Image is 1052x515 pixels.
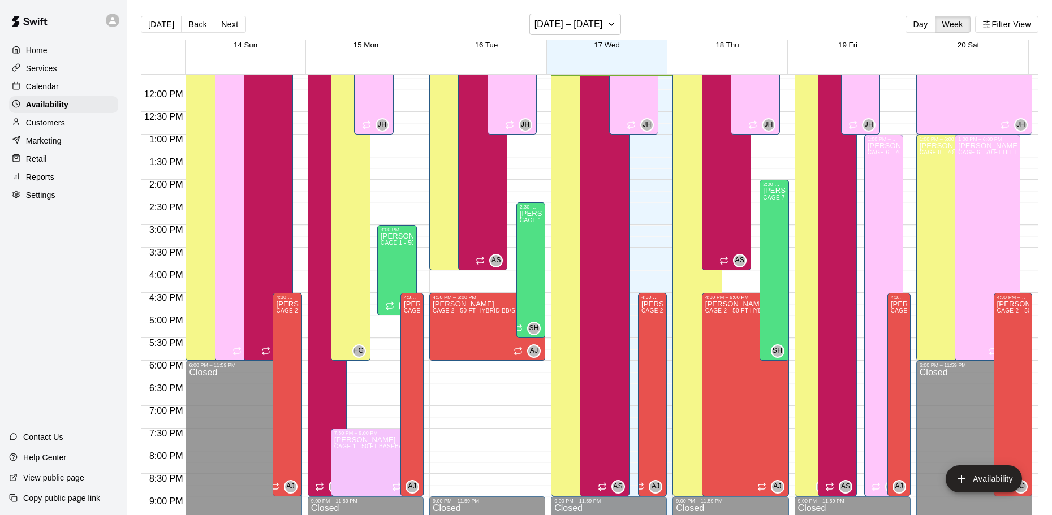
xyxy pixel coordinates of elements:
[771,480,784,494] div: Asia Jones
[530,345,538,357] span: AJ
[773,345,782,357] span: SH
[146,225,186,235] span: 3:00 PM
[841,481,851,492] span: AS
[475,41,498,49] button: 16 Tue
[649,480,662,494] div: Asia Jones
[825,482,834,491] span: Recurring availability
[354,345,364,357] span: FG
[284,480,298,494] div: Asia Jones
[735,255,744,266] span: AS
[146,248,186,257] span: 3:30 PM
[146,361,186,370] span: 6:00 PM
[895,481,903,492] span: AJ
[214,16,245,33] button: Next
[392,482,401,491] span: Recurring availability
[276,308,633,314] span: CAGE 2 - 50 FT HYBRID BB/SB, CAGE 3 - 50 FT HYBRID BB/SB, CAGE 4 - 50 FT HYBRID BB/SB, CAGE 5 - 5...
[839,480,852,494] div: Allie Skaggs
[378,119,386,131] span: JH
[433,498,542,504] div: 9:00 PM – 11:59 PM
[23,431,63,443] p: Contact Us
[635,482,644,491] span: Recurring availability
[311,498,420,504] div: 9:00 PM – 11:59 PM
[9,168,118,185] a: Reports
[534,16,603,32] h6: [DATE] – [DATE]
[989,347,998,356] span: Recurring availability
[408,481,417,492] span: AJ
[872,482,881,491] span: Recurring availability
[862,118,876,132] div: John Havird
[715,41,739,49] button: 18 Thu
[529,14,622,35] button: [DATE] – [DATE]
[719,256,728,265] span: Recurring availability
[676,498,785,504] div: 9:00 PM – 11:59 PM
[376,118,389,132] div: John Havird
[627,120,636,129] span: Recurring availability
[9,96,118,113] a: Availability
[315,482,324,491] span: Recurring availability
[26,45,48,56] p: Home
[916,135,982,361] div: 1:00 PM – 6:00 PM: Available
[331,429,424,496] div: 7:30 PM – 9:00 PM: Available
[946,465,1022,492] button: add
[146,429,186,438] span: 7:30 PM
[611,480,625,494] div: Allie Skaggs
[958,41,980,49] span: 20 Sat
[9,132,118,149] a: Marketing
[975,16,1038,33] button: Filter View
[141,16,182,33] button: [DATE]
[26,135,62,146] p: Marketing
[400,293,424,496] div: 4:30 PM – 9:00 PM: Available
[920,362,1029,368] div: 6:00 PM – 11:59 PM
[702,293,789,496] div: 4:30 PM – 9:00 PM: Available
[146,406,186,416] span: 7:00 PM
[885,480,899,494] div: John Havird
[891,295,907,300] div: 4:30 PM – 9:00 PM
[935,16,971,33] button: Week
[9,114,118,131] a: Customers
[527,344,541,358] div: Asia Jones
[385,301,394,310] span: Recurring availability
[763,181,785,187] div: 2:00 PM – 6:00 PM
[23,492,100,504] p: Copy public page link
[9,187,118,204] div: Settings
[848,120,857,129] span: Recurring availability
[1001,120,1010,129] span: Recurring availability
[433,308,790,314] span: CAGE 2 - 50 FT HYBRID BB/SB, CAGE 3 - 50 FT HYBRID BB/SB, CAGE 4 - 50 FT HYBRID BB/SB, CAGE 5 - 5...
[906,16,935,33] button: Day
[527,322,541,335] div: Scott Hairston
[757,482,766,491] span: Recurring availability
[353,41,378,49] button: 15 Mon
[146,270,186,280] span: 4:00 PM
[23,472,84,483] p: View public page
[404,308,761,314] span: CAGE 2 - 50 FT HYBRID BB/SB, CAGE 3 - 50 FT HYBRID BB/SB, CAGE 4 - 50 FT HYBRID BB/SB, CAGE 5 - 5...
[705,295,786,300] div: 4:30 PM – 9:00 PM
[146,383,186,393] span: 6:30 PM
[760,180,788,361] div: 2:00 PM – 6:00 PM: Available
[146,135,186,144] span: 1:00 PM
[9,60,118,77] div: Services
[276,295,298,300] div: 4:30 PM – 9:00 PM
[429,293,545,361] div: 4:30 PM – 6:00 PM: Available
[516,202,545,338] div: 2:30 PM – 5:30 PM: Available
[189,362,298,368] div: 6:00 PM – 11:59 PM
[520,204,542,210] div: 2:30 PM – 5:30 PM
[352,344,366,358] div: Frankie Gulko
[146,474,186,483] span: 8:30 PM
[9,150,118,167] a: Retail
[521,119,529,131] span: JH
[234,41,257,49] span: 14 Sun
[798,498,907,504] div: 9:00 PM – 11:59 PM
[381,227,413,232] div: 3:00 PM – 5:00 PM
[762,118,775,132] div: John Havird
[920,136,978,142] div: 1:00 PM – 6:00 PM
[773,481,782,492] span: AJ
[476,256,485,265] span: Recurring availability
[26,81,59,92] p: Calendar
[594,41,620,49] button: 17 Wed
[887,293,911,496] div: 4:30 PM – 9:00 PM: Available
[997,295,1029,300] div: 4:30 PM – 9:00 PM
